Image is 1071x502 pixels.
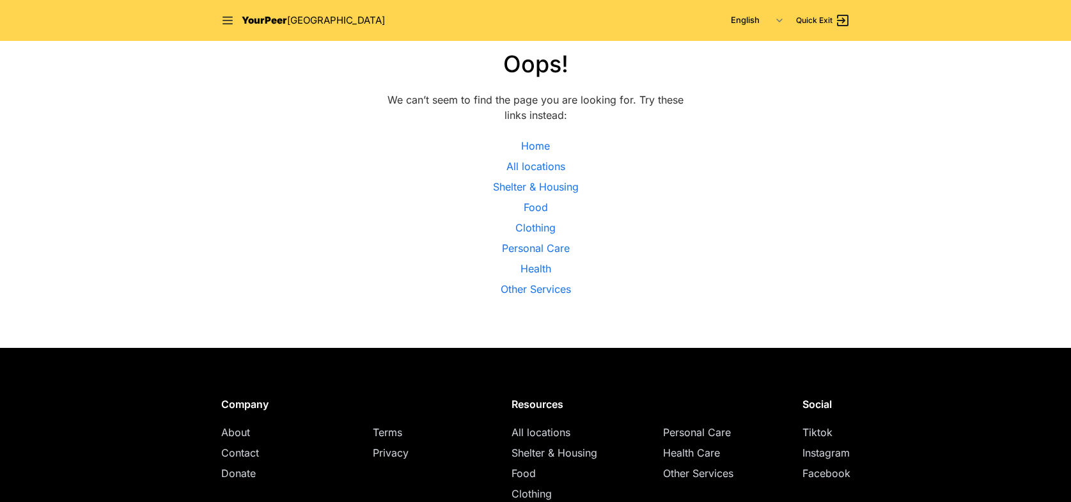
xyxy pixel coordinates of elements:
[663,467,733,480] a: Other Services
[663,446,720,459] a: Health Care
[287,14,385,26] span: [GEOGRAPHIC_DATA]
[663,426,731,439] a: Personal Care
[512,467,536,480] a: Food
[520,261,551,276] a: Health
[512,487,552,500] a: Clothing
[385,92,687,123] p: We can’t seem to find the page you are looking for. Try these links instead:
[373,426,402,439] a: Terms
[242,13,385,28] a: YourPeer[GEOGRAPHIC_DATA]
[802,426,833,439] a: Tiktok
[221,426,250,439] a: About
[512,446,597,459] a: Shelter & Housing
[221,446,259,459] a: Contact
[796,13,850,28] a: Quick Exit
[242,14,287,26] span: YourPeer
[524,200,548,215] a: Food
[796,15,833,26] span: Quick Exit
[506,159,565,174] a: All locations
[512,426,570,439] a: All locations
[373,446,409,459] a: Privacy
[501,281,571,297] a: Other Services
[521,138,550,153] a: Home
[802,398,832,411] span: Social
[502,240,570,256] a: Personal Care
[802,467,850,480] a: Facebook
[512,398,563,411] span: Resources
[802,446,850,459] a: Instagram
[503,51,568,77] h1: Oops!
[221,467,256,480] a: Donate
[515,220,556,235] a: Clothing
[221,398,269,411] span: Company
[493,179,579,194] a: Shelter & Housing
